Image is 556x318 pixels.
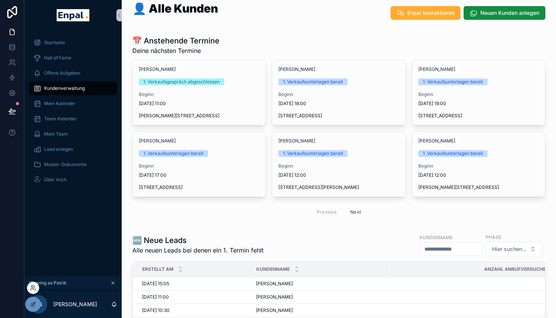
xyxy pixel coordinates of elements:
span: [STREET_ADDRESS] [278,113,399,119]
a: [PERSON_NAME] [418,66,455,72]
span: [DATE] 12:00 [278,172,399,178]
div: 1. Verkaufsunterlagen bereit [423,150,483,157]
label: Phase [486,233,501,240]
span: [DATE] 11:00 [142,294,169,300]
span: [STREET_ADDRESS][PERSON_NAME] [278,184,399,190]
p: [PERSON_NAME] [53,300,97,308]
a: Team Kalender [29,112,117,126]
span: Startseite [44,40,65,46]
span: Deine nächsten Termine [132,46,219,55]
a: 0 [391,281,556,287]
a: Kundenverwaltung [29,81,117,95]
span: Erstellt Am [142,266,173,272]
a: [PERSON_NAME] [256,281,382,287]
span: Offene Aufgaben [44,70,80,76]
a: [DATE] 11:00 [142,294,247,300]
div: 1. Verkaufsunterlagen bereit [423,78,483,85]
a: [PERSON_NAME] [256,294,382,300]
a: Mein Kalender [29,97,117,110]
button: Enpal kontaktieren [391,6,461,20]
span: Beginn [139,91,259,97]
a: 0 [391,307,556,313]
span: [DATE] 17:00 [139,172,259,178]
span: [DATE] 15:05 [142,281,169,287]
span: Kundenname [256,266,290,272]
a: [PERSON_NAME] [139,138,176,144]
span: [PERSON_NAME][STREET_ADDRESS] [418,184,539,190]
button: Neuen Kunden anlegen [464,6,545,20]
label: Kundenname [419,234,453,241]
span: Muster-Dokumente [44,161,87,168]
span: Über mich [44,177,67,183]
button: Next [345,206,366,218]
a: [PERSON_NAME] [139,66,176,72]
h1: 👤 Alle Kunden [132,3,218,14]
span: Alle neuen Leads bei denen ein 1. Termin fehlt [132,246,264,255]
span: [STREET_ADDRESS] [418,113,539,119]
span: [STREET_ADDRESS] [139,184,259,190]
div: 1. Verkaufsunterlagen bereit [283,78,343,85]
a: [PERSON_NAME] [256,307,382,313]
span: Lead anlegen [44,146,73,152]
span: Team Kalender [44,116,77,122]
span: Enpal kontaktieren [407,9,454,17]
span: [DATE] 12:00 [418,172,539,178]
a: [PERSON_NAME] [418,138,455,144]
span: [DATE] 11:00 [139,101,259,107]
span: [PERSON_NAME] [256,307,293,313]
a: [PERSON_NAME] [278,138,315,144]
div: 1. Verkaufsunterlagen bereit [283,150,343,157]
img: App logo [57,9,89,21]
span: Beginn [139,163,259,169]
span: Beginn [278,91,399,97]
span: Anzahl Anrufversuche [484,266,546,272]
div: scrollable content [24,30,122,197]
span: Viewing as Patrik [29,280,67,286]
a: Startseite [29,36,117,50]
span: Hier suchen... [492,245,527,253]
span: Beginn [418,163,539,169]
span: Beginn [278,163,399,169]
div: 1. Verkaufsgespräch abgeschlossen [143,78,220,85]
a: Muster-Dokumente [29,158,117,171]
a: [DATE] 10:30 [142,307,247,313]
span: Hall of Fame [44,55,71,61]
span: Mein Kalender [44,101,75,107]
span: [DATE] 10:30 [142,307,170,313]
span: Kundenverwaltung [44,85,85,91]
span: Beginn [418,91,539,97]
span: [DATE] 18:00 [278,101,399,107]
h1: 📅 Anstehende Termine [132,35,219,46]
span: [PERSON_NAME] [256,281,293,287]
a: [DATE] 15:05 [142,281,247,287]
a: Lead anlegen [29,142,117,156]
a: [PERSON_NAME] [278,66,315,72]
span: [DATE] 19:00 [418,101,539,107]
a: Offene Aufgaben [29,66,117,80]
a: Hall of Fame [29,51,117,65]
span: [PERSON_NAME][STREET_ADDRESS] [139,113,259,119]
span: Mein Team [44,131,68,137]
span: [PERSON_NAME] [256,294,293,300]
div: 1. Verkaufsunterlagen bereit [143,150,203,157]
a: Mein Team [29,127,117,141]
a: 0 [391,294,556,300]
span: Neuen Kunden anlegen [480,9,539,17]
a: Über mich [29,173,117,187]
h1: 🆕 Neue Leads [132,235,264,246]
button: Select Button [486,242,542,256]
